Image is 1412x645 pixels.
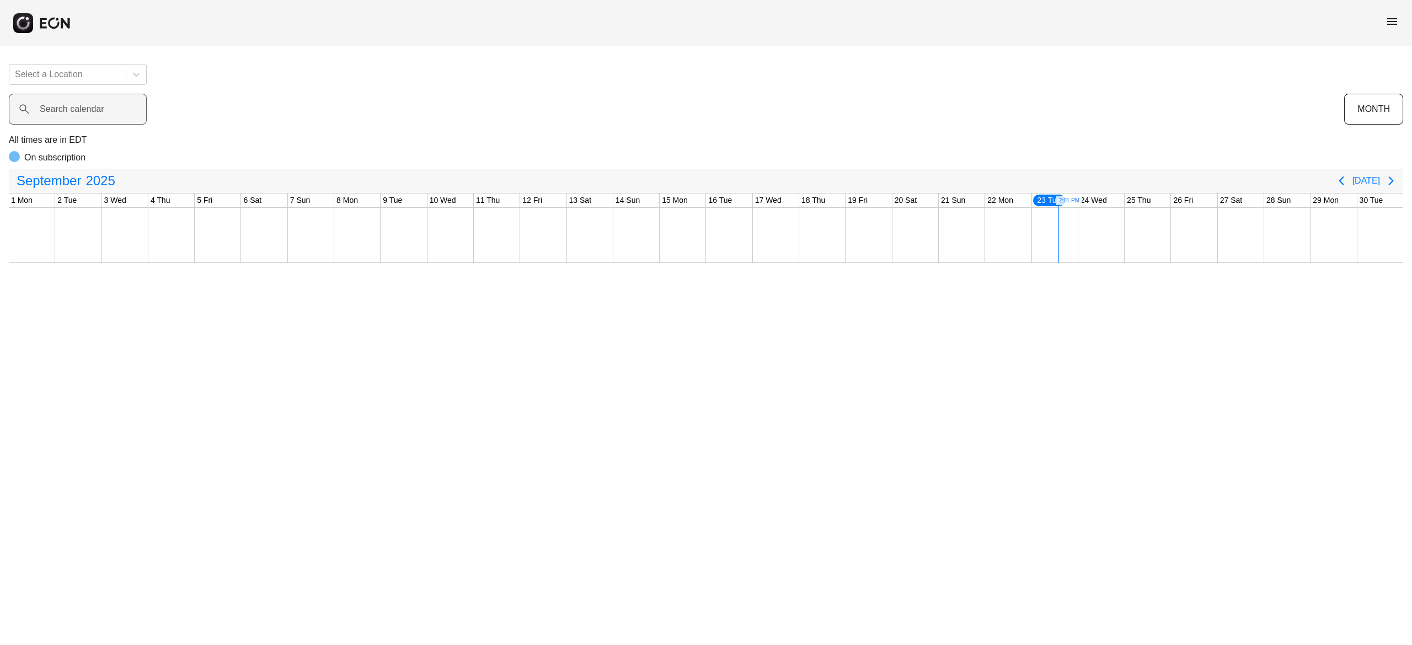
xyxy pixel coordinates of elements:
[83,170,117,192] span: 2025
[427,193,458,207] div: 10 Wed
[40,103,104,116] label: Search calendar
[55,193,79,207] div: 2 Tue
[753,193,784,207] div: 17 Wed
[24,151,85,164] p: On subscription
[148,193,173,207] div: 4 Thu
[1311,193,1341,207] div: 29 Mon
[1330,170,1352,192] button: Previous page
[892,193,919,207] div: 20 Sat
[706,193,734,207] div: 16 Tue
[939,193,967,207] div: 21 Sun
[1078,193,1109,207] div: 24 Wed
[195,193,215,207] div: 5 Fri
[381,193,404,207] div: 9 Tue
[334,193,360,207] div: 8 Mon
[1344,94,1403,125] button: MONTH
[9,133,1403,147] p: All times are in EDT
[1352,171,1380,191] button: [DATE]
[613,193,642,207] div: 14 Sun
[1357,193,1386,207] div: 30 Tue
[10,170,122,192] button: September2025
[660,193,690,207] div: 15 Mon
[567,193,593,207] div: 13 Sat
[14,170,83,192] span: September
[520,193,544,207] div: 12 Fri
[799,193,827,207] div: 18 Thu
[985,193,1015,207] div: 22 Mon
[1264,193,1293,207] div: 28 Sun
[1171,193,1195,207] div: 26 Fri
[1032,193,1067,207] div: 23 Tue
[1386,15,1399,28] span: menu
[1218,193,1244,207] div: 27 Sat
[241,193,264,207] div: 6 Sat
[474,193,502,207] div: 11 Thu
[9,193,35,207] div: 1 Mon
[1125,193,1153,207] div: 25 Thu
[288,193,313,207] div: 7 Sun
[846,193,870,207] div: 19 Fri
[102,193,129,207] div: 3 Wed
[1380,170,1402,192] button: Next page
